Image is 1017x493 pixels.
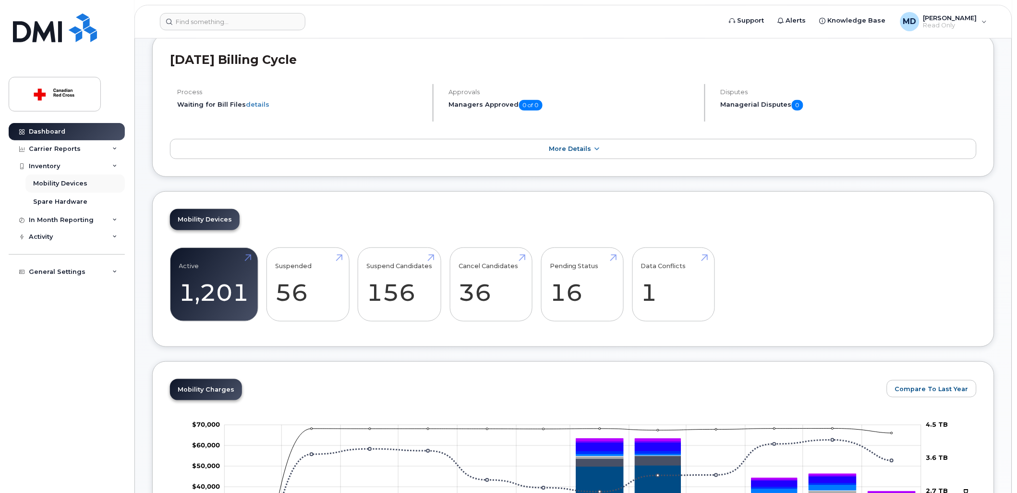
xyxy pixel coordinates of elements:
tspan: $50,000 [192,462,220,469]
span: Read Only [923,22,977,29]
g: $0 [192,482,220,490]
span: Knowledge Base [828,16,886,25]
button: Compare To Last Year [887,380,977,397]
span: 0 [792,100,803,111]
a: details [246,100,269,108]
tspan: 4.5 TB [926,420,948,428]
a: Knowledge Base [813,11,893,30]
span: More Details [549,145,591,152]
h4: Approvals [449,88,696,96]
a: Cancel Candidates 36 [459,253,523,316]
tspan: $60,000 [192,441,220,449]
g: $0 [192,420,220,428]
h4: Process [177,88,424,96]
tspan: 3.6 TB [926,454,948,461]
a: Pending Status 16 [550,253,615,316]
span: Alerts [786,16,806,25]
h5: Managers Approved [449,100,696,111]
span: MD [903,16,917,27]
a: Suspend Candidates 156 [367,253,433,316]
div: Madison Davis [894,12,994,31]
g: $0 [192,462,220,469]
tspan: $40,000 [192,482,220,490]
g: $0 [192,441,220,449]
li: Waiting for Bill Files [177,100,424,109]
span: [PERSON_NAME] [923,14,977,22]
span: Support [738,16,764,25]
input: Find something... [160,13,305,30]
a: Mobility Devices [170,209,240,230]
a: Alerts [771,11,813,30]
tspan: $70,000 [192,420,220,428]
a: Suspended 56 [276,253,340,316]
a: Active 1,201 [179,253,249,316]
a: Mobility Charges [170,379,242,400]
h4: Disputes [721,88,977,96]
h2: [DATE] Billing Cycle [170,52,977,67]
span: Compare To Last Year [895,384,969,394]
h5: Managerial Disputes [721,100,977,111]
a: Data Conflicts 1 [641,253,706,316]
span: 0 of 0 [519,100,543,111]
a: Support [723,11,771,30]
